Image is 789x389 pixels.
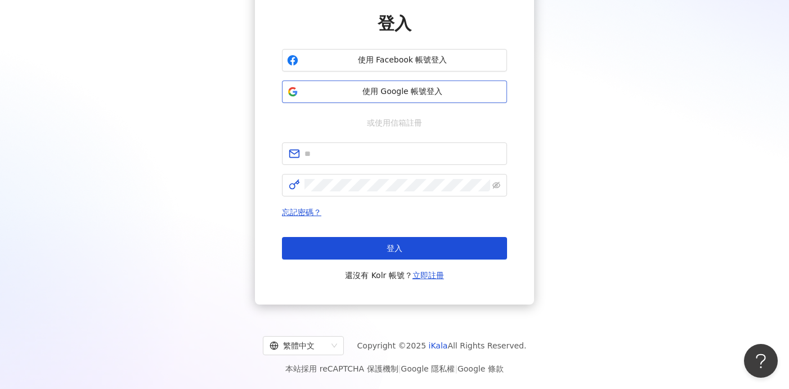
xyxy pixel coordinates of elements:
[413,271,444,280] a: 立即註冊
[378,14,411,33] span: 登入
[303,55,502,66] span: 使用 Facebook 帳號登入
[744,344,778,378] iframe: Help Scout Beacon - Open
[282,208,321,217] a: 忘記密碼？
[458,364,504,373] a: Google 條款
[401,364,455,373] a: Google 隱私權
[357,339,527,352] span: Copyright © 2025 All Rights Reserved.
[270,337,327,355] div: 繁體中文
[455,364,458,373] span: |
[492,181,500,189] span: eye-invisible
[285,362,503,375] span: 本站採用 reCAPTCHA 保護機制
[303,86,502,97] span: 使用 Google 帳號登入
[398,364,401,373] span: |
[387,244,402,253] span: 登入
[359,117,430,129] span: 或使用信箱註冊
[282,81,507,103] button: 使用 Google 帳號登入
[345,269,444,282] span: 還沒有 Kolr 帳號？
[429,341,448,350] a: iKala
[282,237,507,260] button: 登入
[282,49,507,71] button: 使用 Facebook 帳號登入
